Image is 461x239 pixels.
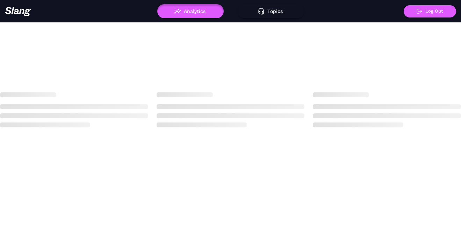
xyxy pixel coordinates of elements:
[5,7,31,16] img: 623511267c55cb56e2f2a487_logo2.png
[238,4,304,18] button: Topics
[157,4,224,18] button: Analytics
[157,8,224,13] a: Analytics
[404,5,456,17] button: Log Out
